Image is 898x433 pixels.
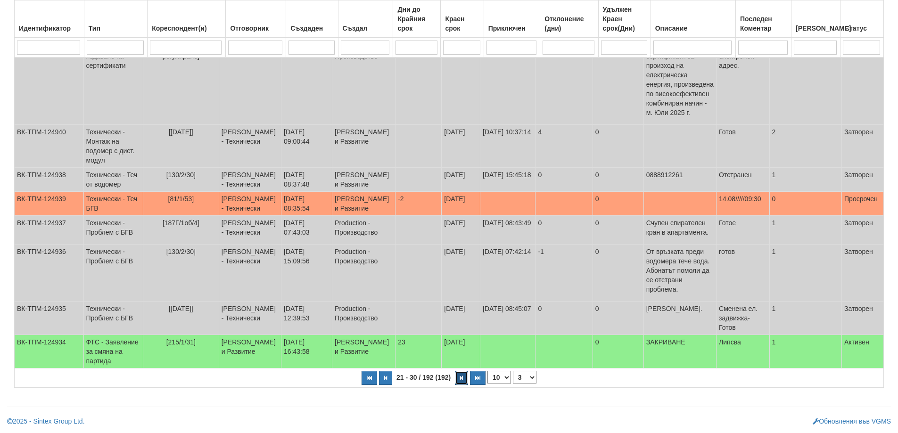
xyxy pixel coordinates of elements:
div: Създаден [288,22,335,35]
span: Готое [719,219,736,227]
span: -2 [398,195,404,203]
th: Създаден: No sort applied, activate to apply an ascending sort [286,0,338,38]
td: [PERSON_NAME] - Производство [219,30,281,125]
td: 0 [536,30,593,125]
th: Удължен Краен срок(Дни): No sort applied, activate to apply an ascending sort [598,0,651,38]
th: Статус: No sort applied, activate to apply an ascending sort [840,0,883,38]
td: ВК-ТПМ-124939 [15,192,84,216]
td: [DATE] 08:45:07 [480,302,536,335]
td: 0 [536,216,593,245]
th: Идентификатор: No sort applied, activate to apply an ascending sort [15,0,84,38]
p: Заявление за издаване на сертификати за произход на електрическа енергия, произведена по високоеф... [646,33,714,117]
p: ЗАКРИВАНЕ [646,337,714,347]
td: 2 [769,30,841,125]
td: Активен [842,335,884,368]
td: [PERSON_NAME] - Технически [219,168,281,192]
button: Предишна страница [379,371,392,385]
select: Брой редове на страница [487,371,511,384]
td: [DATE] [442,216,480,245]
div: Отклонение (дни) [543,12,595,35]
div: Последен Коментар [738,12,789,35]
td: [DATE] 08:43:49 [480,216,536,245]
td: Производствен - Заявление за издаване на сертификати [83,30,143,125]
span: Сменена ел. задвижка- Готов [719,305,758,331]
div: Статус [843,22,881,35]
td: Технически - Теч от водомер [83,168,143,192]
td: [DATE] [442,245,480,302]
th: Последен Коментар: No sort applied, activate to apply an ascending sort [735,0,791,38]
div: [PERSON_NAME] [794,22,838,35]
td: [DATE] [442,125,480,168]
td: [DATE] 10:37:14 [480,125,536,168]
td: [DATE] 08:35:54 [281,192,332,216]
span: [187Г/1об/4] [163,219,199,227]
td: [DATE] 15:09:56 [281,245,332,302]
button: Следваща страница [455,371,468,385]
td: ВК-ТПМ-124940 [15,125,84,168]
td: ВК-ТПМ-124938 [15,168,84,192]
div: Идентификатор [17,22,82,35]
td: Затворен [842,216,884,245]
td: Затворен [842,125,884,168]
td: 2 [769,125,841,168]
button: Първа страница [362,371,377,385]
td: [DATE] 15:45:18 [480,168,536,192]
td: Затворен [842,168,884,192]
td: Production - Производство [332,216,395,245]
th: Създал: No sort applied, activate to apply an ascending sort [338,0,393,38]
td: [PERSON_NAME] - Технически [219,192,281,216]
td: 1 [769,216,841,245]
p: [PERSON_NAME]. [646,304,714,313]
div: Кореспондент(и) [150,22,223,35]
span: Липсва [719,338,741,346]
td: [DATE] 09:05:48 [281,30,332,125]
td: 1 [769,335,841,368]
td: 0 [536,302,593,335]
td: ВК-ТПМ-124937 [15,216,84,245]
td: 0 [593,302,643,335]
td: Production - Производство [332,302,395,335]
th: Брой Файлове: No sort applied, activate to apply an ascending sort [791,0,840,38]
div: Дни до Крайния срок [395,3,438,35]
td: [PERSON_NAME] и Развитие [332,168,395,192]
span: 14.08/////09:30 [719,195,761,203]
td: [DATE] [442,192,480,216]
td: 4 [536,125,593,168]
td: -1 [536,245,593,302]
p: От връзката преди водомера тече вода. Абонатът помоли да се отстрани проблема. [646,247,714,294]
td: Технически - Теч БГВ [83,192,143,216]
td: Просрочен [842,192,884,216]
td: Технически - Монтаж на водомер с дист. модул [83,125,143,168]
td: Димитричка Стойкова - Производство [332,30,395,125]
td: 1 [769,302,841,335]
td: Затворен [842,302,884,335]
td: 0 [536,168,593,192]
span: 21 - 30 / 192 (192) [394,374,453,381]
td: [DATE] [442,30,480,125]
td: [DATE] [442,302,480,335]
td: ВК-ТПМ-124934 [15,335,84,368]
div: Краен срок [443,12,481,35]
td: [PERSON_NAME] - Технически [219,302,281,335]
span: [130/2/30] [166,171,196,179]
p: 0888912261 [646,170,714,180]
th: Приключен: No sort applied, activate to apply an ascending sort [484,0,540,38]
a: 2025 - Sintex Group Ltd. [7,417,85,425]
td: [PERSON_NAME] и Развитие [219,335,281,368]
td: Production - Производство [332,245,395,302]
td: [PERSON_NAME] - Технически [219,216,281,245]
td: ИК-И-124941 [15,30,84,125]
button: Последна страница [470,371,486,385]
th: Краен срок: No sort applied, activate to apply an ascending sort [441,0,484,38]
td: 0 [593,168,643,192]
td: Технически - Проблем с БГВ [83,245,143,302]
td: [DATE] 09:55:25 [480,30,536,125]
td: [DATE] 16:43:58 [281,335,332,368]
td: 0 [593,245,643,302]
span: [[DATE]] [169,305,193,312]
td: [PERSON_NAME] и Развитие [332,335,395,368]
th: Отклонение (дни): No sort applied, activate to apply an ascending sort [540,0,598,38]
span: готов [719,248,735,255]
td: ВК-ТПМ-124936 [15,245,84,302]
span: Отстранен [719,171,751,179]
